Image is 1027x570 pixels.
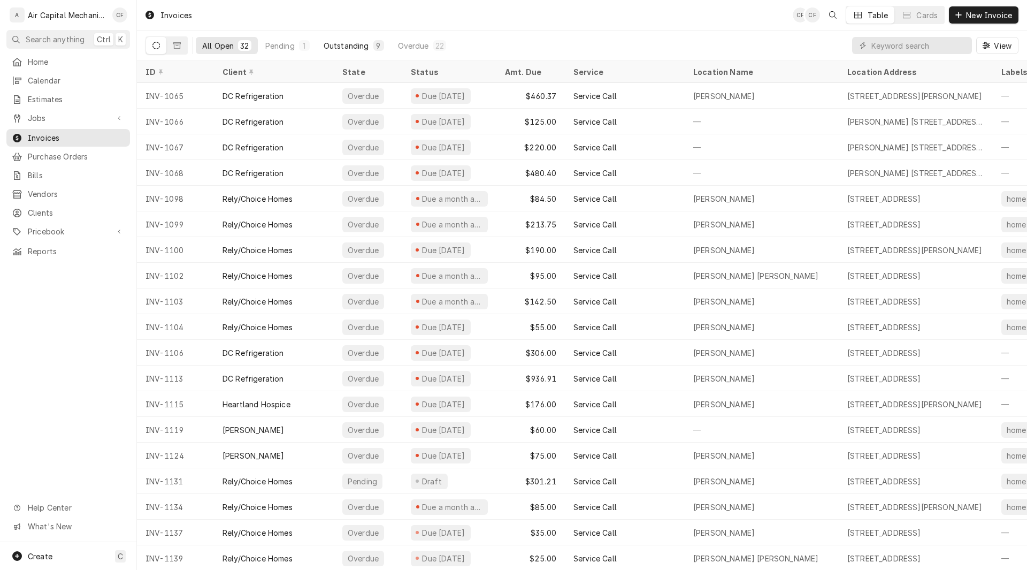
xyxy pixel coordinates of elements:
div: Overdue [347,90,380,102]
div: INV-1104 [137,314,214,340]
span: Clients [28,207,125,218]
div: [STREET_ADDRESS] [847,476,921,487]
span: What's New [28,521,124,532]
div: Overdue [347,245,380,256]
a: Go to What's New [6,518,130,535]
div: [STREET_ADDRESS] [847,527,921,538]
div: [STREET_ADDRESS] [847,322,921,333]
div: Due a month ago [421,270,484,282]
div: Overdue [347,322,380,333]
div: INV-1102 [137,263,214,288]
div: Overdue [347,116,380,127]
div: Overdue [347,424,380,436]
div: Due a month ago [421,296,484,307]
div: INV-1124 [137,443,214,468]
span: Help Center [28,502,124,513]
div: [PERSON_NAME] [693,373,755,384]
div: Status [411,66,486,78]
div: $220.00 [496,134,565,160]
div: Service Call [573,168,617,179]
div: Service Call [573,373,617,384]
div: $95.00 [496,263,565,288]
span: Pricebook [28,226,109,237]
div: [PERSON_NAME] [693,450,755,461]
a: Estimates [6,90,130,108]
div: Due a month ago [421,219,484,230]
div: $176.00 [496,391,565,417]
div: Service Call [573,399,617,410]
div: Due [DATE] [421,399,466,410]
div: $125.00 [496,109,565,134]
div: $85.00 [496,494,565,520]
a: Clients [6,204,130,222]
div: INV-1106 [137,340,214,366]
div: Charles Faure's Avatar [112,7,127,22]
div: Service Call [573,322,617,333]
div: Overdue [347,219,380,230]
div: [STREET_ADDRESS] [847,193,921,204]
div: Rely/Choice Homes [223,245,293,256]
span: Home [28,56,125,67]
div: Amt. Due [505,66,554,78]
div: Rely/Choice Homes [223,527,293,538]
a: Home [6,53,130,71]
button: New Invoice [949,6,1018,24]
div: Overdue [347,527,380,538]
div: Overdue [347,373,380,384]
a: Calendar [6,72,130,89]
div: DC Refrigeration [223,116,284,127]
div: Overdue [347,168,380,179]
div: $190.00 [496,237,565,263]
div: Due [DATE] [421,347,466,359]
div: [STREET_ADDRESS][PERSON_NAME] [847,245,983,256]
div: [PERSON_NAME] [223,450,284,461]
div: $213.75 [496,211,565,237]
input: Keyword search [871,37,967,54]
div: Overdue [347,193,380,204]
div: Due [DATE] [421,142,466,153]
div: CF [805,7,820,22]
div: Due [DATE] [421,373,466,384]
div: Cards [916,10,938,21]
div: A [10,7,25,22]
div: Service Call [573,501,617,513]
div: Overdue [398,40,429,51]
div: Due [DATE] [421,553,466,564]
div: Draft [420,476,443,487]
div: [STREET_ADDRESS][PERSON_NAME] [847,399,983,410]
div: INV-1131 [137,468,214,494]
a: Go to Jobs [6,109,130,127]
div: Rely/Choice Homes [223,193,293,204]
div: Service Call [573,450,617,461]
button: View [976,37,1018,54]
div: Charles Faure's Avatar [805,7,820,22]
a: Purchase Orders [6,148,130,165]
span: Calendar [28,75,125,86]
div: [PERSON_NAME] [PERSON_NAME] [693,270,818,282]
div: $480.40 [496,160,565,186]
div: Rely/Choice Homes [223,322,293,333]
div: Overdue [347,347,380,359]
div: DC Refrigeration [223,90,284,102]
div: — [685,109,839,134]
div: Pending [347,476,378,487]
span: Estimates [28,94,125,105]
div: Overdue [347,501,380,513]
div: — [685,160,839,186]
div: Location Address [847,66,982,78]
span: New Invoice [964,10,1014,21]
div: Due [DATE] [421,245,466,256]
div: — [685,417,839,443]
div: [PERSON_NAME] [693,476,755,487]
div: Location Name [693,66,828,78]
span: C [118,551,123,562]
div: $84.50 [496,186,565,211]
div: 1 [301,40,308,51]
div: [STREET_ADDRESS][PERSON_NAME] [847,501,983,513]
div: [STREET_ADDRESS] [847,373,921,384]
span: View [992,40,1014,51]
div: $142.50 [496,288,565,314]
div: [PERSON_NAME] [STREET_ADDRESS][PERSON_NAME] [847,142,984,153]
div: DC Refrigeration [223,142,284,153]
div: INV-1100 [137,237,214,263]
